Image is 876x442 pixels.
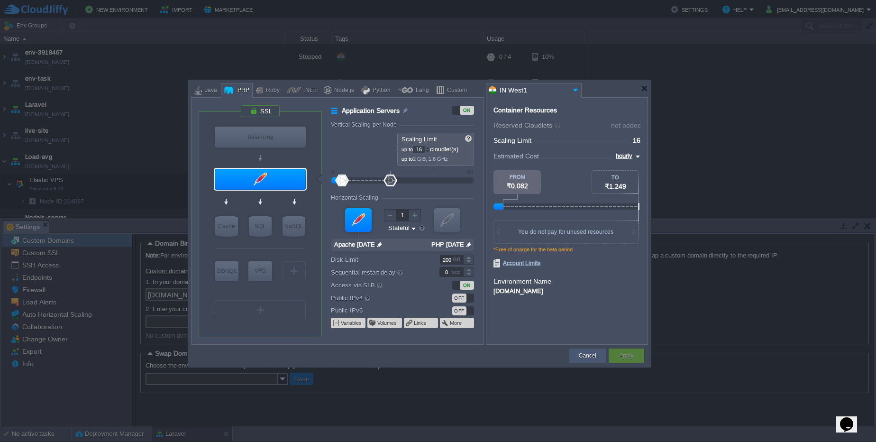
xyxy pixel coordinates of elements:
[331,280,427,290] label: Access via SLB
[401,143,471,153] p: cloudlet(s)
[493,151,539,161] span: Estimated Cost
[450,319,463,327] button: More
[605,183,626,190] span: ₹1.249
[331,194,381,201] div: Horizontal Scaling
[215,300,306,319] div: Create New Layer
[493,174,541,180] div: FROM
[249,216,272,237] div: SQL Databases
[331,83,354,98] div: Node.js
[283,216,305,237] div: NoSQL
[370,83,391,98] div: Python
[444,83,467,98] div: Custom
[249,216,272,237] div: SQL
[377,319,398,327] button: Volumes
[633,137,640,144] span: 16
[331,169,334,175] div: 0
[215,261,238,281] div: Storage Containers
[215,169,306,190] div: Application Servers
[413,156,448,162] span: 2 GiB, 1.6 GHz
[282,261,306,280] div: Create New Layer
[493,277,551,285] label: Environment Name
[341,319,363,327] button: Variables
[215,127,306,147] div: Load Balancer
[248,261,272,280] div: VPS
[235,83,249,98] div: PHP
[493,247,640,259] div: *Free of charge for the beta period
[401,156,413,162] span: up to
[452,306,466,315] div: OFF
[493,137,531,144] span: Scaling Limit
[452,294,466,303] div: OFF
[263,83,280,98] div: Ruby
[493,107,557,114] div: Container Resources
[579,351,596,360] button: Cancel
[413,83,429,98] div: Lang
[611,122,641,129] div: not added
[331,267,427,277] label: Sequential restart delay
[331,305,427,315] label: Public IPv6
[331,293,427,303] label: Public IPv4
[493,259,540,267] span: Account Limits
[248,261,272,281] div: Elastic VPS
[331,255,427,265] label: Disk Limit
[453,255,462,264] div: GB
[283,216,305,237] div: NoSQL Databases
[215,127,306,147] div: Balancing
[202,83,217,98] div: Java
[215,216,238,237] div: Cache
[460,281,474,290] div: ON
[331,121,399,128] div: Vertical Scaling per Node
[401,147,413,152] span: up to
[493,286,640,295] div: [DOMAIN_NAME]
[592,175,639,180] div: TO
[460,106,474,115] div: ON
[467,169,473,175] div: 64
[414,319,427,327] button: Links
[836,404,867,433] iframe: chat widget
[493,121,561,129] span: Reserved Cloudlets
[401,136,437,143] span: Scaling Limit
[507,182,528,190] span: ₹0.082
[619,351,633,360] button: Apply
[215,261,238,280] div: Storage
[301,83,317,98] div: .NET
[452,267,462,276] div: sec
